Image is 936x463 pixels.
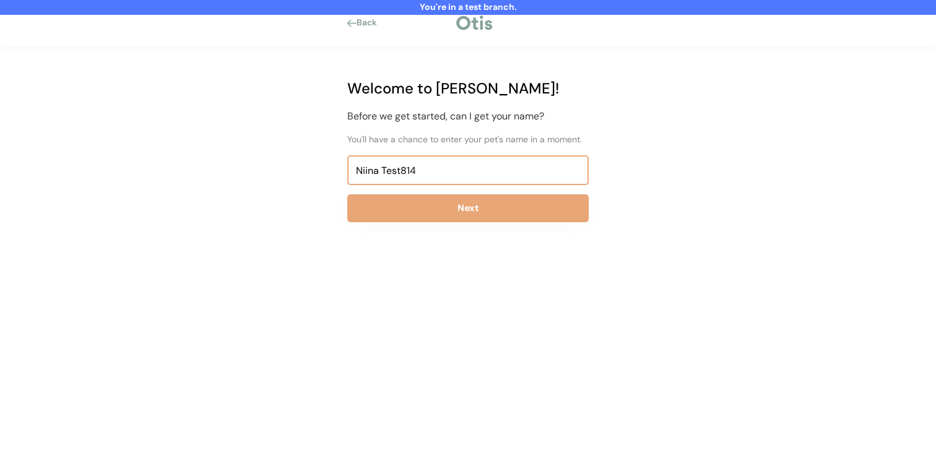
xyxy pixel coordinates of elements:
[347,133,589,146] div: You'll have a chance to enter your pet's name in a moment.
[357,17,384,29] div: Back
[347,77,589,100] div: Welcome to [PERSON_NAME]!
[347,194,589,222] button: Next
[347,109,589,124] div: Before we get started, can I get your name?
[347,155,589,185] input: First Name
